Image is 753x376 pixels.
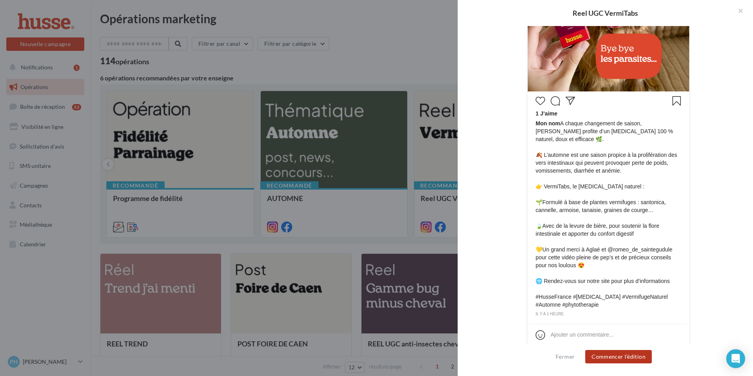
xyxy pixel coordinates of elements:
[536,311,681,318] div: il y a 1 heure
[585,350,652,363] button: Commencer l'édition
[536,119,681,309] span: A chaque changement de saison, [PERSON_NAME] profite d’un [MEDICAL_DATA] 100 % naturel, doux et e...
[470,9,740,17] div: Reel UGC VermiTabs
[672,96,681,106] svg: Enregistrer
[551,96,560,106] svg: Commenter
[536,96,545,106] svg: J’aime
[551,331,614,339] div: Ajouter un commentaire...
[726,349,745,368] div: Open Intercom Messenger
[536,120,560,127] span: Mon nom
[536,330,545,340] svg: Emoji
[553,352,578,361] button: Fermer
[566,96,575,106] svg: Partager la publication
[536,110,681,119] div: 1 J’aime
